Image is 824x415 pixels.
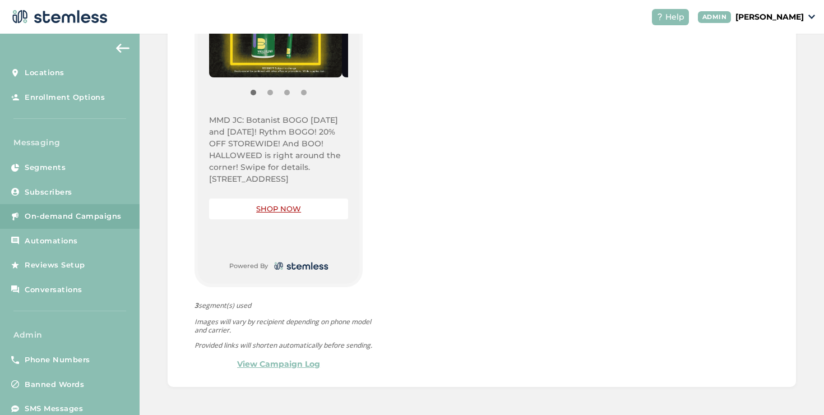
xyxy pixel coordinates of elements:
img: icon-help-white-03924b79.svg [656,13,663,20]
a: View Campaign Log [237,358,320,370]
span: Reviews Setup [25,260,85,271]
span: Locations [25,67,64,79]
button: Item 3 [295,84,312,101]
strong: 3 [195,301,198,310]
span: Banned Words [25,379,84,390]
p: Provided links will shorten automatically before sending. [195,341,374,349]
img: icon_down-arrow-small-66adaf34.svg [808,15,815,19]
img: logo-dark-0685b13c.svg [9,6,108,28]
span: Conversations [25,284,82,296]
div: ADMIN [698,11,732,23]
img: icon-arrow-back-accent-c549486e.svg [116,44,129,53]
button: Item 1 [262,84,279,101]
a: SHOP NOW [256,204,301,213]
button: Item 0 [245,84,262,101]
p: MMD JC: Botanist BOGO [DATE] and [DATE]! Rythm BOGO! 20% OFF STOREWIDE! And BOO! HALLOWEED is rig... [209,114,348,185]
span: SMS Messages [25,403,83,414]
span: Phone Numbers [25,354,90,366]
span: Automations [25,236,78,247]
span: Help [665,11,684,23]
iframe: Chat Widget [768,361,824,415]
button: Item 2 [279,84,295,101]
img: logo-dark-0685b13c.svg [272,260,328,273]
p: [PERSON_NAME] [735,11,804,23]
p: Images will vary by recipient depending on phone model and carrier. [195,317,374,334]
span: Segments [25,162,66,173]
span: Enrollment Options [25,92,105,103]
span: segment(s) used [195,301,374,311]
small: Powered By [229,261,268,271]
span: On-demand Campaigns [25,211,122,222]
span: Subscribers [25,187,72,198]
